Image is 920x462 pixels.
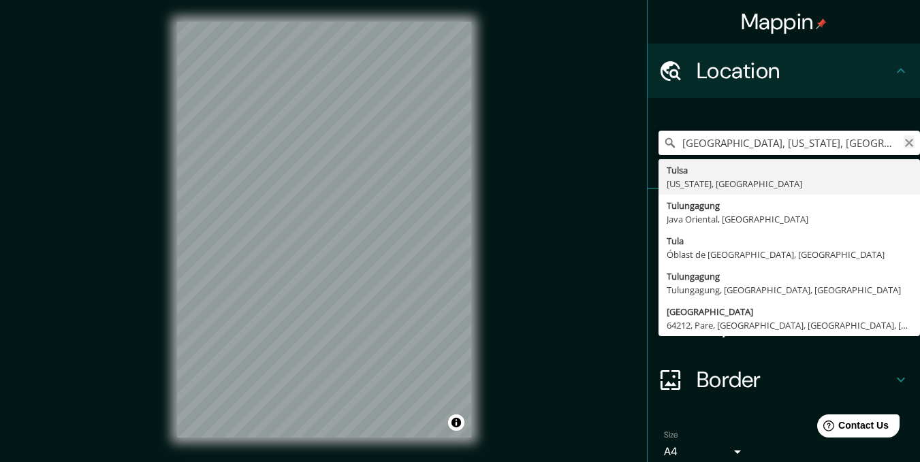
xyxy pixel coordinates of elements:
[816,18,827,29] img: pin-icon.png
[648,298,920,352] div: Layout
[659,131,920,155] input: Pick your city or area
[648,352,920,407] div: Border
[667,163,912,177] div: Tulsa
[667,234,912,248] div: Tula
[697,366,893,393] h4: Border
[799,409,905,447] iframe: Help widget launcher
[667,248,912,261] div: Óblast de [GEOGRAPHIC_DATA], [GEOGRAPHIC_DATA]
[667,177,912,191] div: [US_STATE], [GEOGRAPHIC_DATA]
[667,318,912,332] div: 64212, Pare, [GEOGRAPHIC_DATA], [GEOGRAPHIC_DATA], [GEOGRAPHIC_DATA]
[177,22,471,438] canvas: Map
[697,57,893,84] h4: Location
[667,305,912,318] div: [GEOGRAPHIC_DATA]
[648,189,920,244] div: Pins
[648,244,920,298] div: Style
[667,212,912,226] div: Java Oriental, [GEOGRAPHIC_DATA]
[741,8,827,35] h4: Mappin
[648,44,920,98] div: Location
[664,429,678,441] label: Size
[667,199,912,212] div: Tulungagung
[448,414,464,431] button: Toggle attribution
[697,312,893,339] h4: Layout
[667,269,912,283] div: Tulungagung
[904,135,915,148] button: Clear
[667,283,912,297] div: Tulungagung, [GEOGRAPHIC_DATA], [GEOGRAPHIC_DATA]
